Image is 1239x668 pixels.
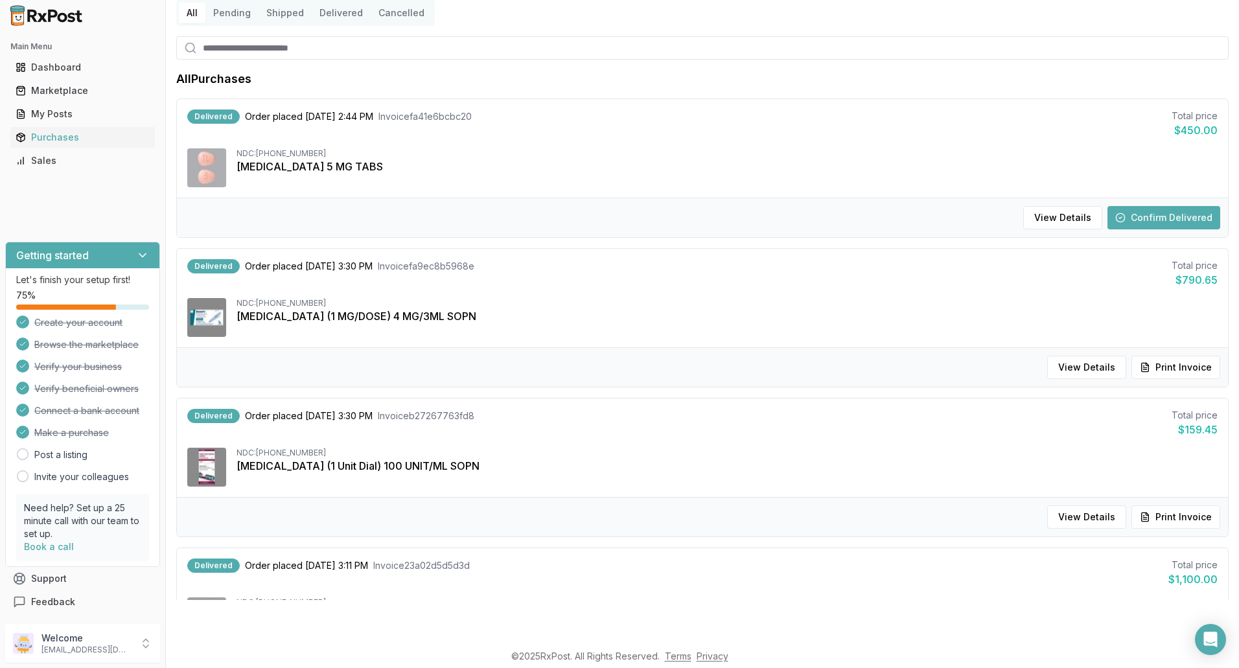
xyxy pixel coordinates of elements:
div: Total price [1172,109,1218,122]
span: Invoice b27267763fd8 [378,409,474,422]
img: RxPost Logo [5,5,88,26]
img: User avatar [13,633,34,654]
p: Welcome [41,632,132,645]
button: Sales [5,150,160,171]
span: Invoice fa41e6bcbc20 [378,110,472,123]
span: Connect a bank account [34,404,139,417]
button: Purchases [5,127,160,148]
a: Dashboard [10,56,155,79]
p: Let's finish your setup first! [16,273,149,286]
p: Need help? Set up a 25 minute call with our team to set up. [24,501,141,540]
div: NDC: [PHONE_NUMBER] [237,298,1218,308]
span: Order placed [DATE] 3:30 PM [245,260,373,273]
span: Order placed [DATE] 3:11 PM [245,559,368,572]
img: Ozempic (1 MG/DOSE) 4 MG/3ML SOPN [187,298,226,337]
h3: Getting started [16,248,89,263]
p: [EMAIL_ADDRESS][DOMAIN_NAME] [41,645,132,655]
button: Cancelled [371,3,432,23]
div: NDC: [PHONE_NUMBER] [237,597,1218,608]
span: Invoice fa9ec8b5968e [378,260,474,273]
button: View Details [1047,505,1126,529]
button: Print Invoice [1131,356,1220,379]
span: Browse the marketplace [34,338,139,351]
img: Trintellix 5 MG TABS [187,148,226,187]
button: Confirm Delivered [1107,206,1220,229]
div: Delivered [187,109,240,124]
div: Purchases [16,131,150,144]
span: Create your account [34,316,122,329]
button: View Details [1047,356,1126,379]
button: All [179,3,205,23]
div: Dashboard [16,61,150,74]
h2: Main Menu [10,41,155,52]
span: Order placed [DATE] 3:30 PM [245,409,373,422]
div: My Posts [16,108,150,121]
button: Support [5,567,160,590]
div: Marketplace [16,84,150,97]
span: Make a purchase [34,426,109,439]
div: Total price [1168,559,1218,571]
span: Feedback [31,595,75,608]
button: My Posts [5,104,160,124]
div: Open Intercom Messenger [1195,624,1226,655]
a: Invite your colleagues [34,470,129,483]
button: Shipped [259,3,312,23]
div: NDC: [PHONE_NUMBER] [237,148,1218,159]
div: Total price [1172,409,1218,422]
div: [MEDICAL_DATA] 5 MG TABS [237,159,1218,174]
button: View Details [1023,206,1102,229]
h1: All Purchases [176,70,251,88]
span: Verify beneficial owners [34,382,139,395]
div: Total price [1172,259,1218,272]
div: $1,100.00 [1168,571,1218,587]
img: Breztri Aerosphere 160-9-4.8 MCG/ACT AERO [187,597,226,636]
a: Post a listing [34,448,87,461]
div: [MEDICAL_DATA] (1 MG/DOSE) 4 MG/3ML SOPN [237,308,1218,324]
span: Invoice 23a02d5d5d3d [373,559,470,572]
div: Delivered [187,409,240,423]
div: $450.00 [1172,122,1218,138]
a: Terms [665,651,691,662]
div: [MEDICAL_DATA] (1 Unit Dial) 100 UNIT/ML SOPN [237,458,1218,474]
a: Marketplace [10,79,155,102]
div: Delivered [187,259,240,273]
span: Order placed [DATE] 2:44 PM [245,110,373,123]
a: Book a call [24,541,74,552]
button: Feedback [5,590,160,614]
button: Delivered [312,3,371,23]
button: Marketplace [5,80,160,101]
div: NDC: [PHONE_NUMBER] [237,448,1218,458]
button: Dashboard [5,57,160,78]
a: Privacy [697,651,728,662]
button: Pending [205,3,259,23]
span: 75 % [16,289,36,302]
img: Insulin Lispro (1 Unit Dial) 100 UNIT/ML SOPN [187,448,226,487]
span: Verify your business [34,360,122,373]
a: Purchases [10,126,155,149]
div: Delivered [187,559,240,573]
a: Sales [10,149,155,172]
div: Sales [16,154,150,167]
button: Print Invoice [1131,505,1220,529]
div: $159.45 [1172,422,1218,437]
a: My Posts [10,102,155,126]
div: $790.65 [1172,272,1218,288]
